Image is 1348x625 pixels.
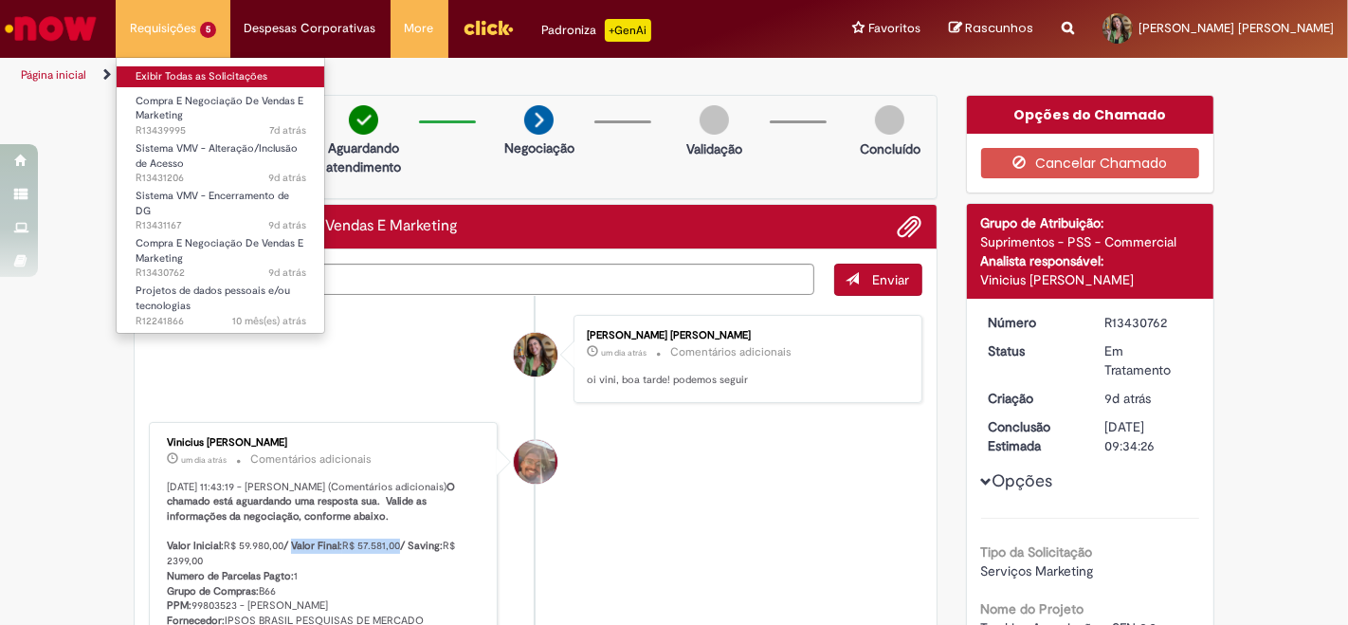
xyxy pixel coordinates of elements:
[949,20,1033,38] a: Rascunhos
[981,562,1094,579] span: Serviços Marketing
[136,141,298,171] span: Sistema VMV - Alteração/Inclusão de Acesso
[873,271,910,288] span: Enviar
[967,96,1214,134] div: Opções do Chamado
[149,264,814,295] textarea: Digite sua mensagem aqui...
[130,19,196,38] span: Requisições
[200,22,216,38] span: 5
[405,19,434,38] span: More
[245,19,376,38] span: Despesas Corporativas
[232,314,306,328] time: 07/11/2024 13:42:50
[686,139,742,158] p: Validação
[975,389,1091,408] dt: Criação
[181,454,227,466] span: um dia atrás
[269,123,306,138] span: 7d atrás
[136,266,306,281] span: R13430762
[136,284,290,313] span: Projetos de dados pessoais e/ou tecnologias
[14,58,884,93] ul: Trilhas de página
[116,57,325,334] ul: Requisições
[136,314,306,329] span: R12241866
[601,347,647,358] time: 27/08/2025 14:17:45
[587,373,902,388] p: oi vini, boa tarde! podemos seguir
[400,539,443,553] b: / Saving:
[981,600,1084,617] b: Nome do Projeto
[167,584,259,598] b: Grupo de Compras:
[514,333,557,377] div: Agatha Molas Rodrigues
[136,94,303,123] span: Compra E Negociação De Vendas E Marketing
[232,314,306,328] span: 10 mês(es) atrás
[981,213,1200,232] div: Grupo de Atribuição:
[524,105,554,135] img: arrow-next.png
[2,9,100,47] img: ServiceNow
[167,569,294,583] b: Numero de Parcelas Pagto:
[167,598,191,613] b: PPM:
[250,451,372,468] small: Comentários adicionais
[21,67,86,83] a: Página inicial
[605,19,651,42] p: +GenAi
[981,251,1200,270] div: Analista responsável:
[136,236,303,266] span: Compra E Negociação De Vendas E Marketing
[181,454,227,466] time: 27/08/2025 11:43:19
[1104,390,1151,407] time: 20/08/2025 08:08:59
[117,281,325,322] a: Aberto R12241866 : Projetos de dados pessoais e/ou tecnologias
[117,66,325,87] a: Exibir Todas as Solicitações
[117,186,325,227] a: Aberto R13431167 : Sistema VMV - Encerramento de DG
[504,138,574,157] p: Negociação
[268,266,306,280] time: 20/08/2025 08:09:00
[700,105,729,135] img: img-circle-grey.png
[268,218,306,232] span: 9d atrás
[981,270,1200,289] div: Vinicius [PERSON_NAME]
[117,138,325,179] a: Aberto R13431206 : Sistema VMV - Alteração/Inclusão de Acesso
[167,480,458,554] b: O chamado está aguardando uma resposta sua. Valide as informações da negociação, conforme abaixo....
[514,440,557,484] div: Vinicius Rafael De Souza
[981,232,1200,251] div: Suprimentos - PSS - Commercial
[268,218,306,232] time: 20/08/2025 09:31:09
[875,105,904,135] img: img-circle-grey.png
[283,539,342,553] b: / Valor Final:
[981,543,1093,561] b: Tipo da Solicitação
[587,330,902,341] div: [PERSON_NAME] [PERSON_NAME]
[136,189,289,218] span: Sistema VMV - Encerramento de DG
[981,148,1200,178] button: Cancelar Chamado
[268,171,306,185] time: 20/08/2025 09:38:46
[1104,390,1151,407] span: 9d atrás
[1139,20,1334,36] span: [PERSON_NAME] [PERSON_NAME]
[1104,417,1193,455] div: [DATE] 09:34:26
[898,214,922,239] button: Adicionar anexos
[117,91,325,132] a: Aberto R13439995 : Compra E Negociação De Vendas E Marketing
[1104,313,1193,332] div: R13430762
[868,19,920,38] span: Favoritos
[136,123,306,138] span: R13439995
[975,341,1091,360] dt: Status
[834,264,922,296] button: Enviar
[268,266,306,280] span: 9d atrás
[136,171,306,186] span: R13431206
[167,437,483,449] div: Vinicius [PERSON_NAME]
[965,19,1033,37] span: Rascunhos
[269,123,306,138] time: 22/08/2025 13:56:30
[268,171,306,185] span: 9d atrás
[670,344,792,360] small: Comentários adicionais
[349,105,378,135] img: check-circle-green.png
[975,417,1091,455] dt: Conclusão Estimada
[1104,341,1193,379] div: Em Tratamento
[975,313,1091,332] dt: Número
[860,139,920,158] p: Concluído
[463,13,514,42] img: click_logo_yellow_360x200.png
[601,347,647,358] span: um dia atrás
[136,218,306,233] span: R13431167
[1104,389,1193,408] div: 20/08/2025 08:08:59
[542,19,651,42] div: Padroniza
[318,138,410,176] p: Aguardando atendimento
[117,233,325,274] a: Aberto R13430762 : Compra E Negociação De Vendas E Marketing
